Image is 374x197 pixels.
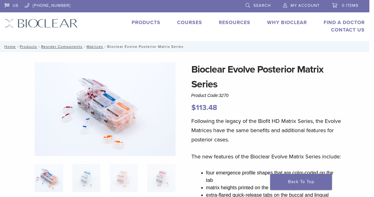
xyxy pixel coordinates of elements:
span: $ [191,103,196,112]
bdi: 113.48 [191,103,217,112]
span: 3270 [219,93,228,98]
li: four emergence profile shapes that are color-coded on the tab [206,169,341,184]
a: Contact Us [331,27,365,33]
a: Courses [177,19,202,26]
img: Bioclear Evolve Posterior Matrix Series - Image 4 [147,164,175,192]
a: Back To Top [270,174,332,190]
span: 0 items [342,3,359,8]
img: Bioclear [5,19,78,28]
a: Matrices [87,44,103,49]
img: Evolve-refills-2 [35,62,176,156]
span: / [103,45,107,48]
p: The new features of the Bioclear Evolve Matrix Series include: [191,152,341,161]
p: Following the legacy of the Biofit HD Matrix Series, the Evolve Matrices have the same benefits a... [191,116,341,144]
a: Home [2,44,16,49]
img: Bioclear Evolve Posterior Matrix Series - Image 3 [110,164,138,192]
span: My Account [291,3,320,8]
span: Search [253,3,271,8]
span: / [37,45,41,48]
a: Products [132,19,160,26]
span: / [83,45,87,48]
li: matrix heights printed on the matrix for quick identification [206,184,341,191]
span: Product Code: [191,93,229,98]
a: Find A Doctor [324,19,365,26]
a: Products [20,44,37,49]
img: Evolve-refills-2-324x324.jpg [35,164,63,192]
a: Why Bioclear [267,19,307,26]
a: Resources [219,19,250,26]
img: Bioclear Evolve Posterior Matrix Series - Image 2 [72,164,100,192]
a: Reorder Components [41,44,83,49]
h1: Bioclear Evolve Posterior Matrix Series [191,62,341,92]
span: / [16,45,20,48]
